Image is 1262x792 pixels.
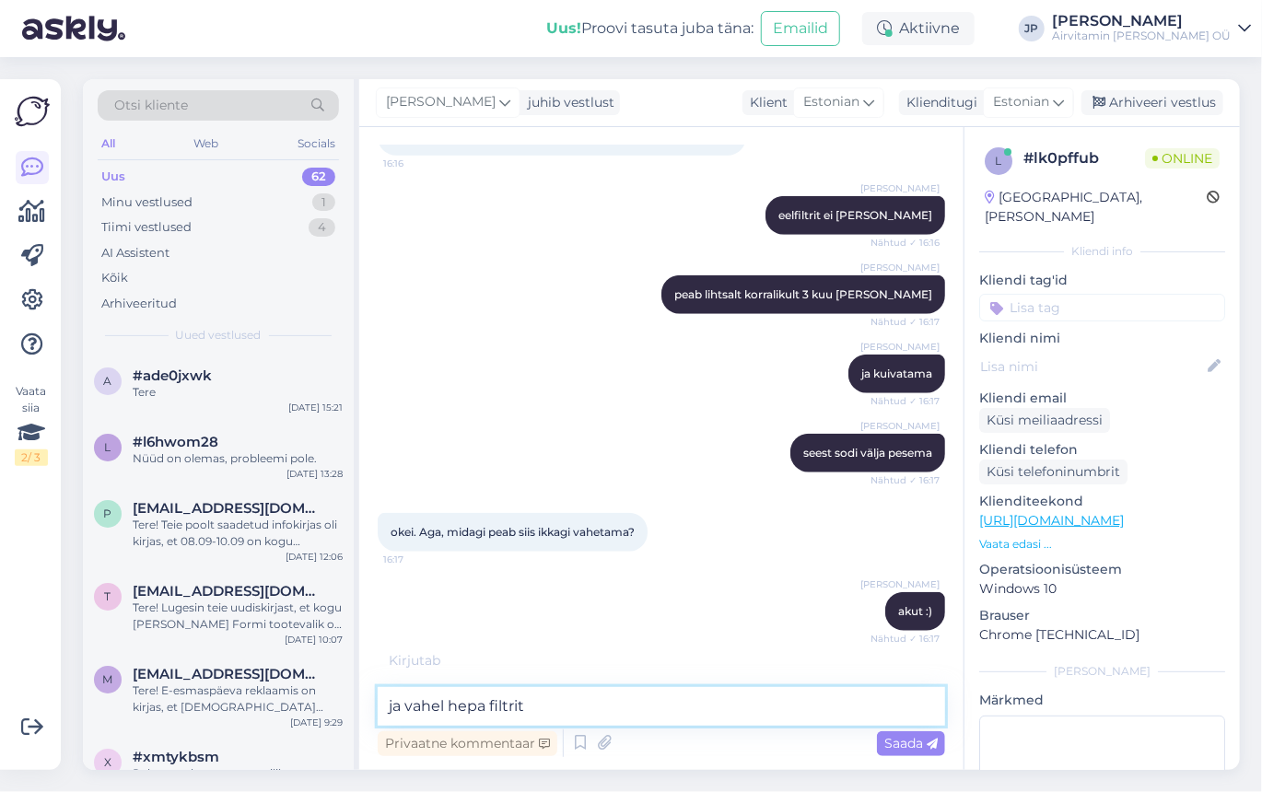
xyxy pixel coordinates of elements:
textarea: ja vahel hepa filtri [378,687,945,726]
div: [GEOGRAPHIC_DATA], [PERSON_NAME] [985,188,1207,227]
div: Socials [294,132,339,156]
span: #l6hwom28 [133,434,218,450]
span: #ade0jxwk [133,367,212,384]
span: x [104,755,111,769]
span: okei. Aga, midagi peab siis ikkagi vahetama? [391,525,635,539]
div: Kirjutab [378,651,945,670]
b: Uus! [546,19,581,37]
div: Küsi telefoninumbrit [979,460,1128,484]
span: a [104,374,112,388]
div: 2 / 3 [15,449,48,466]
div: Proovi tasuta juba täna: [546,17,754,40]
span: [PERSON_NAME] [860,261,940,274]
div: Privaatne kommentaar [378,731,557,756]
span: Online [1145,148,1220,169]
p: Vaata edasi ... [979,536,1225,553]
span: triin.nuut@gmail.com [133,583,324,600]
span: Nähtud ✓ 16:17 [871,315,940,329]
span: ja kuivatama [861,367,932,380]
p: Windows 10 [979,579,1225,599]
span: [PERSON_NAME] [386,92,496,112]
p: Märkmed [979,691,1225,710]
div: Arhiveeritud [101,295,177,313]
span: [PERSON_NAME] [860,340,940,354]
span: t [105,589,111,603]
div: juhib vestlust [520,93,614,112]
div: Minu vestlused [101,193,193,212]
span: peab lihtsalt korralikult 3 kuu [PERSON_NAME] [674,287,932,301]
div: # lk0pffub [1023,147,1145,169]
span: p [104,507,112,520]
span: #xmtykbsm [133,749,219,765]
span: l [105,440,111,454]
span: m [103,672,113,686]
div: Tere! Teie poolt saadetud infokirjas oli kirjas, et 08.09-10.09 on kogu [PERSON_NAME] Formi toote... [133,517,343,550]
span: Estonian [993,92,1049,112]
div: Kõik [101,269,128,287]
div: Airvitamin [PERSON_NAME] OÜ [1052,29,1231,43]
span: Uued vestlused [176,327,262,344]
div: [PERSON_NAME] [1052,14,1231,29]
p: Kliendi email [979,389,1225,408]
div: Arhiveeri vestlus [1081,90,1223,115]
div: [DATE] 10:07 [285,633,343,646]
span: seest sodi välja pesema [803,446,932,460]
div: 1 [312,193,335,212]
span: [PERSON_NAME] [860,419,940,433]
p: Brauser [979,606,1225,625]
div: 62 [302,168,335,186]
input: Lisa nimi [980,356,1204,377]
div: Tiimi vestlused [101,218,192,237]
div: Kliendi info [979,243,1225,260]
p: Kliendi telefon [979,440,1225,460]
a: [PERSON_NAME]Airvitamin [PERSON_NAME] OÜ [1052,14,1251,43]
span: Nähtud ✓ 16:16 [871,236,940,250]
div: [DATE] 12:06 [286,550,343,564]
div: Klient [742,93,788,112]
span: [PERSON_NAME] [860,577,940,591]
img: Askly Logo [15,94,50,129]
p: Operatsioonisüsteem [979,560,1225,579]
div: Klienditugi [899,93,977,112]
span: eelfiltrit ei [PERSON_NAME] [778,208,932,222]
span: 16:17 [383,553,452,566]
span: Estonian [803,92,859,112]
div: Nüüd on olemas, probleemi pole. [133,450,343,467]
div: All [98,132,119,156]
div: Vaata siia [15,383,48,466]
div: Web [191,132,223,156]
a: [URL][DOMAIN_NAME] [979,512,1124,529]
div: [DATE] 9:29 [290,716,343,729]
div: Tere! Lugesin teie uudiskirjast, et kogu [PERSON_NAME] Formi tootevalik on 20% soodsamalt alates ... [133,600,343,633]
span: Nähtud ✓ 16:17 [871,473,940,487]
span: Nähtud ✓ 16:17 [871,632,940,646]
input: Lisa tag [979,294,1225,321]
div: [PERSON_NAME] [979,663,1225,680]
span: Otsi kliente [114,96,188,115]
span: akut :) [898,604,932,618]
span: [PERSON_NAME] [860,181,940,195]
div: Uus [101,168,125,186]
div: JP [1019,16,1045,41]
div: Küsi meiliaadressi [979,408,1110,433]
span: . [440,652,443,669]
p: Kliendi nimi [979,329,1225,348]
p: Klienditeekond [979,492,1225,511]
p: Kliendi tag'id [979,271,1225,290]
span: Saada [884,735,938,751]
div: 4 [309,218,335,237]
p: Chrome [TECHNICAL_ID] [979,625,1225,645]
span: merilin686@hotmail.com [133,666,324,682]
div: Aktiivne [862,12,975,45]
div: AI Assistent [101,244,169,262]
span: piret.kattai@gmail.com [133,500,324,517]
div: Tere! E-esmaspäeva reklaamis on kirjas, et [DEMOGRAPHIC_DATA] rakendub ka filtritele. Samas, [PER... [133,682,343,716]
button: Emailid [761,11,840,46]
div: [DATE] 15:21 [288,401,343,414]
div: [DATE] 13:28 [286,467,343,481]
span: l [996,154,1002,168]
span: 16:16 [383,157,452,170]
div: Tere [133,384,343,401]
span: Nähtud ✓ 16:17 [871,394,940,408]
